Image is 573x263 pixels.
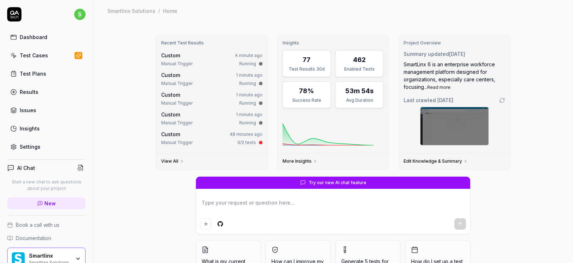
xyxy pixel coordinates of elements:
div: 53m 54s [345,86,374,96]
button: Read more [427,84,451,91]
span: Custom [161,72,180,78]
div: Running [239,61,256,67]
button: s [74,7,86,21]
a: Settings [7,140,86,154]
a: Custom1 minute agoManual TriggerRunning [160,90,264,108]
div: 77 [303,55,310,64]
div: Results [20,88,38,96]
span: Custom [161,92,180,98]
h3: Insights [283,40,384,46]
a: Documentation [7,234,86,242]
div: Issues [20,106,36,114]
div: 462 [353,55,366,64]
time: 1 minute ago [236,92,263,97]
time: 1 minute ago [236,112,263,117]
span: SmartLinx 6 is an enterprise workforce management platform designed for organizations, especially... [404,61,495,90]
a: Custom48 minutes agoManual Trigger0/2 tests [160,129,264,147]
a: Issues [7,103,86,117]
h3: Project Overview [404,40,505,46]
div: Smartlinx [29,253,71,259]
div: Insights [20,125,40,132]
div: Success Rate [287,97,326,104]
a: Book a call with us [7,221,86,229]
time: A minute ago [235,53,263,58]
span: Summary updated [404,51,449,57]
a: Custom1 minute agoManual TriggerRunning [160,70,264,88]
span: Last crawled [404,96,453,104]
div: Manual Trigger [161,61,193,67]
div: Dashboard [20,33,47,41]
a: Insights [7,121,86,135]
div: Enabled Tests [340,66,379,72]
a: Custom1 minute agoManual TriggerRunning [160,109,264,128]
div: Test Cases [20,52,48,59]
div: Smartlinx Solutions [107,7,155,14]
h3: Recent Test Results [161,40,263,46]
time: [DATE] [437,97,453,103]
span: Book a call with us [16,221,59,229]
div: Running [239,120,256,126]
div: Manual Trigger [161,100,193,106]
time: [DATE] [449,51,465,57]
div: Manual Trigger [161,80,193,87]
span: Custom [161,131,180,137]
time: 1 minute ago [236,72,263,78]
a: Edit Knowledge & Summary [404,158,468,164]
a: CustomA minute agoManual TriggerRunning [160,50,264,68]
span: New [44,200,56,207]
div: Test Results 30d [287,66,326,72]
span: Documentation [16,234,51,242]
div: Home [163,7,177,14]
div: / [158,7,160,14]
span: Try our new AI chat feature [309,180,366,186]
a: Test Cases [7,48,86,62]
a: Dashboard [7,30,86,44]
div: 78% [299,86,314,96]
span: s [74,9,86,20]
a: More Insights [283,158,317,164]
button: Add attachment [200,218,212,230]
img: Screenshot [420,107,488,145]
a: Test Plans [7,67,86,81]
div: Settings [20,143,40,150]
a: View All [161,158,184,164]
div: Manual Trigger [161,139,193,146]
p: Start a new chat to ask questions about your project [7,179,86,192]
div: 0/2 tests [237,139,256,146]
time: 48 minutes ago [230,131,263,137]
a: Go to crawling settings [499,97,505,103]
div: Avg Duration [340,97,379,104]
a: Results [7,85,86,99]
span: Custom [161,111,180,118]
span: Custom [161,52,180,58]
div: Running [239,80,256,87]
div: Running [239,100,256,106]
a: New [7,197,86,209]
h4: AI Chat [17,164,35,172]
div: Test Plans [20,70,46,77]
div: Manual Trigger [161,120,193,126]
